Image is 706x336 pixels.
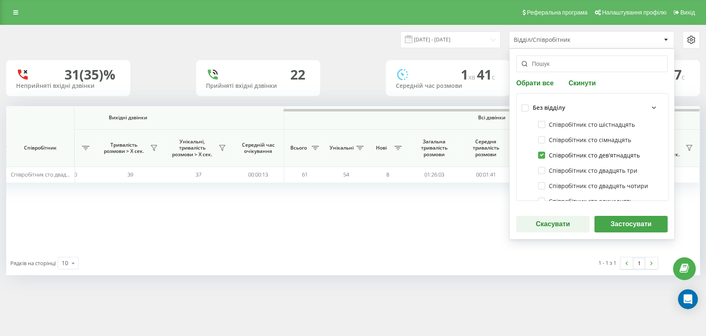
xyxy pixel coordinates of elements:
[633,257,645,269] a: 1
[74,171,77,178] span: 0
[461,65,477,83] span: 1
[667,65,685,83] span: 17
[11,171,88,178] span: Співробітник сто двадцять три
[460,167,512,183] td: 00:01:41
[196,171,201,178] span: 37
[288,145,309,151] span: Всього
[414,138,454,158] span: Загальна тривалість розмови
[100,142,148,155] span: Тривалість розмови > Х сек.
[13,145,67,151] span: Співробітник
[62,259,68,267] div: 10
[477,65,495,83] span: 41
[232,167,284,183] td: 00:00:13
[538,182,648,189] label: Співробітник сто двадцять чотири
[168,138,216,158] span: Унікальні, тривалість розмови > Х сек.
[680,9,695,16] span: Вихід
[330,145,354,151] span: Унікальні
[538,167,637,174] label: Співробітник сто двадцять три
[386,171,389,178] span: 8
[538,121,635,128] label: Співробітник сто шістнадцять
[16,82,120,89] div: Неприйняті вхідні дзвінки
[492,73,495,82] span: c
[527,9,588,16] span: Реферальна програма
[598,259,616,267] div: 1 - 1 з 1
[514,36,613,44] div: Відділ/Співробітник
[538,136,631,143] label: Співробітник сто сімнадцять
[466,138,505,158] span: Середня тривалість розмови
[396,82,500,89] div: Середній час розмови
[290,67,305,82] div: 22
[538,198,633,205] label: Співробітник сто одинадцять
[302,171,308,178] span: 61
[682,73,685,82] span: c
[206,82,310,89] div: Прийняті вхідні дзвінки
[516,56,668,72] input: Пошук
[566,79,598,87] button: Скинути
[239,142,278,155] span: Середній час очікування
[343,171,349,178] span: 54
[533,104,565,111] div: Без відділу
[10,259,56,267] span: Рядків на сторінці
[678,289,698,309] div: Open Intercom Messenger
[538,152,640,159] label: Співробітник сто дев'ятнадцять
[516,216,589,232] button: Скасувати
[516,79,556,87] button: Обрати все
[594,216,668,232] button: Застосувати
[468,73,477,82] span: хв
[371,145,392,151] span: Нові
[602,9,666,16] span: Налаштування профілю
[309,114,675,121] span: Всі дзвінки
[408,167,460,183] td: 01:26:03
[65,67,115,82] div: 31 (35)%
[127,171,133,178] span: 39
